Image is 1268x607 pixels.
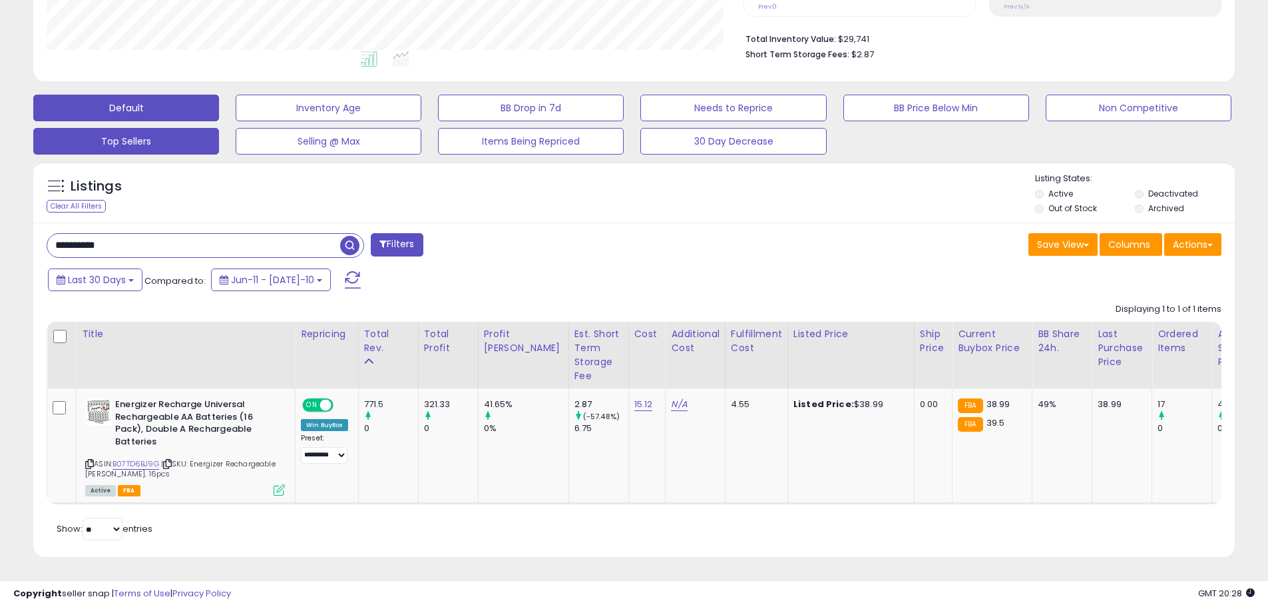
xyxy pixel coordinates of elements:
span: $2.87 [851,48,874,61]
span: Show: entries [57,522,152,535]
strong: Copyright [13,587,62,600]
label: Active [1048,188,1073,199]
div: 0 [364,422,418,434]
label: Out of Stock [1048,203,1097,214]
span: Columns [1108,238,1150,251]
button: Needs to Reprice [640,95,826,121]
div: Ordered Items [1158,327,1206,355]
button: Default [33,95,219,121]
div: 0% [484,422,568,434]
span: All listings currently available for purchase on Amazon [85,485,116,496]
div: 2.87 [574,398,628,410]
a: N/A [671,398,687,411]
div: 41.65% [484,398,568,410]
div: 321.33 [424,398,478,410]
label: Deactivated [1148,188,1198,199]
div: 49% [1038,398,1082,410]
a: 15.12 [634,398,653,411]
span: ON [304,400,320,411]
label: Archived [1148,203,1184,214]
small: Prev: N/A [1004,3,1030,11]
div: $38.99 [793,398,904,410]
span: OFF [331,400,353,411]
button: Columns [1100,233,1162,256]
div: Avg Selling Price [1217,327,1266,369]
span: | SKU: Energizer Rechargeable [PERSON_NAME]. 16pcs [85,458,276,478]
small: (-57.48%) [583,411,620,422]
div: 0.00 [920,398,942,410]
li: $29,741 [745,30,1211,46]
div: Title [82,327,290,341]
div: BB Share 24h. [1038,327,1086,355]
button: Last 30 Days [48,269,142,291]
button: Inventory Age [236,95,421,121]
span: FBA [118,485,140,496]
div: Profit [PERSON_NAME] [484,327,563,355]
button: Filters [371,233,423,257]
a: Privacy Policy [172,587,231,600]
button: BB Price Below Min [843,95,1029,121]
p: Listing States: [1035,173,1235,185]
button: Non Competitive [1046,95,1231,121]
small: FBA [958,417,982,432]
button: Selling @ Max [236,128,421,155]
b: Total Inventory Value: [745,33,836,45]
small: Prev: 0 [758,3,777,11]
div: Current Buybox Price [958,327,1026,355]
div: 38.99 [1098,398,1142,410]
button: BB Drop in 7d [438,95,624,121]
div: Additional Cost [671,327,720,355]
button: Top Sellers [33,128,219,155]
button: Actions [1164,233,1221,256]
div: Repricing [301,327,353,341]
b: Energizer Recharge Universal Rechargeable AA Batteries (16 Pack), Double A Rechargeable Batteries [115,398,277,451]
div: Total Profit [424,327,473,355]
button: 30 Day Decrease [640,128,826,155]
img: 51Xy4K0Z1aL._SL40_.jpg [85,398,112,425]
button: Items Being Repriced [438,128,624,155]
button: Save View [1028,233,1098,256]
div: Clear All Filters [47,200,106,213]
div: ASIN: [85,398,285,494]
div: 17 [1158,398,1211,410]
div: 0 [424,422,478,434]
button: Jun-11 - [DATE]-10 [211,269,331,291]
div: Fulfillment Cost [731,327,782,355]
div: seller snap | | [13,588,231,600]
div: Ship Price [920,327,947,355]
div: Total Rev. [364,327,413,355]
span: Jun-11 - [DATE]-10 [231,273,314,287]
div: Displaying 1 to 1 of 1 items [1116,303,1221,316]
small: FBA [958,398,982,413]
a: B07TD6BJ9G [112,458,159,470]
span: 39.5 [986,416,1005,429]
div: Cost [634,327,660,341]
span: 2025-08-11 20:28 GMT [1198,587,1255,600]
div: 4.55 [731,398,777,410]
div: Listed Price [793,327,909,341]
span: 38.99 [986,398,1010,410]
div: Preset: [301,434,348,464]
div: 771.5 [364,398,418,410]
span: Last 30 Days [68,273,126,287]
div: 0 [1158,422,1211,434]
span: Compared to: [144,275,206,287]
div: Last Purchase Price [1098,327,1146,369]
h5: Listings [71,177,122,196]
div: Win BuyBox [301,419,348,431]
a: Terms of Use [114,587,170,600]
div: Est. Short Term Storage Fee [574,327,623,383]
div: 6.75 [574,422,628,434]
b: Short Term Storage Fees: [745,49,849,60]
b: Listed Price: [793,398,854,410]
